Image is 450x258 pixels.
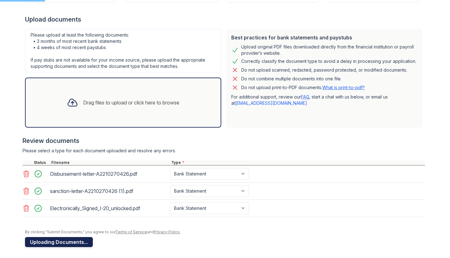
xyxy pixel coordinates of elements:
[50,203,167,213] div: Electronically_Signed_I-20_unlocked.pdf
[241,75,342,83] div: Do not combine multiple documents into one file.
[25,29,221,73] div: Please upload at least the following documents: • 3 months of most recent bank statements • 4 wee...
[154,230,180,234] a: Privacy Policy.
[115,230,147,234] a: Terms of Service
[50,169,167,179] div: Disbursement-letter-A2210270426.pdf
[50,186,167,196] div: sanction-letter-A2210270426 (1).pdf
[241,58,416,65] div: Correctly classify the document type to avoid a delay in processing your application.
[241,84,365,91] p: Do not upload print-to-PDF documents.
[241,44,417,56] div: Upload original PDF files downloaded directly from the financial institution or payroll provider’...
[83,99,179,106] div: Drag files to upload or click here to browse
[25,15,425,24] div: Upload documents
[32,160,50,165] div: Status
[170,160,425,165] div: Type
[322,85,365,90] a: What is print-to-pdf?
[22,148,425,154] div: Please select a type for each document uploaded and resolve any errors.
[231,34,417,41] div: Best practices for bank statements and paystubs
[241,66,407,74] div: Do not upload scanned, redacted, password protected, or modified documents.
[301,94,309,99] a: FAQ
[50,160,170,165] div: Filename
[235,100,307,106] a: [EMAIL_ADDRESS][DOMAIN_NAME]
[25,237,93,247] button: Uploading Documents...
[231,94,417,106] p: For additional support, review our , start a chat with us below, or email us at
[22,136,425,145] div: Review documents
[25,230,425,235] div: By clicking "Submit Documents," you agree to our and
